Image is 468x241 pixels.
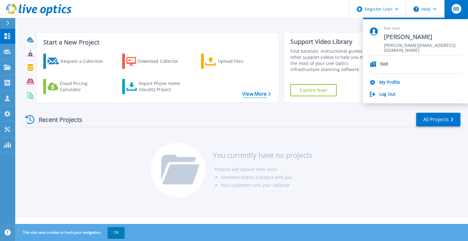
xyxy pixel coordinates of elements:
[380,62,388,67] p: Dell
[221,173,312,181] li: Someone shares a project with you
[221,181,312,189] li: Your customer runs your collector
[214,165,312,173] li: Projects will appear here once:
[384,43,461,49] span: [PERSON_NAME][EMAIL_ADDRESS][DOMAIN_NAME]
[290,48,379,73] div: Find tutorials, instructional guides and other support videos to help you make the most of your L...
[17,227,125,238] span: This site uses cookies to track your navigation.
[213,152,312,158] h3: You currently have no projects
[201,54,269,69] a: Upload Files
[416,113,460,126] a: All Projects
[453,6,459,11] span: BB
[384,33,461,41] span: [PERSON_NAME]
[290,38,379,46] div: Support Video Library
[384,26,461,31] span: Dell User
[108,227,125,238] button: OK
[43,54,111,69] a: Request a Collection
[43,39,271,46] h3: Start a New Project
[242,91,271,97] a: View More
[138,55,186,67] div: Download Collector
[290,84,337,96] a: Explore Now!
[60,80,108,93] div: Cloud Pricing Calculator
[23,112,90,127] div: Recent Projects
[139,80,186,93] div: Import Phone Home CloudIQ Project
[61,55,109,67] div: Request a Collection
[379,92,395,97] a: Log Out
[122,54,190,69] a: Download Collector
[43,79,111,94] a: Cloud Pricing Calculator
[379,80,400,86] a: My Profile
[218,55,267,67] div: Upload Files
